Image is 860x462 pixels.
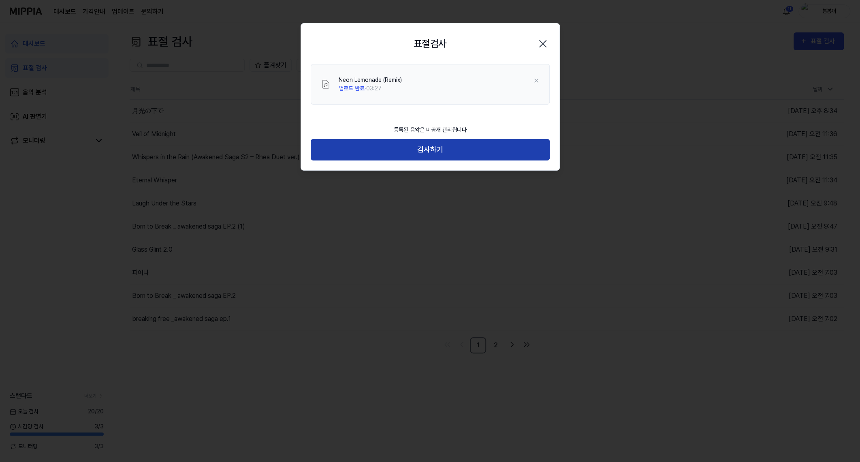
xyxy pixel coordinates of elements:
h2: 표절검사 [414,36,447,51]
img: File Select [321,79,331,89]
span: 업로드 완료 [339,85,365,92]
button: 검사하기 [311,139,550,160]
div: · 03:27 [339,84,402,93]
div: 등록된 음악은 비공개 관리됩니다 [389,121,472,139]
div: Neon Lemonade (Remix) [339,76,402,84]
